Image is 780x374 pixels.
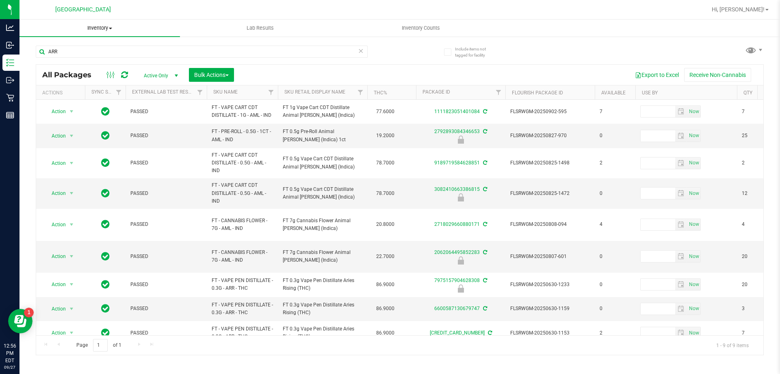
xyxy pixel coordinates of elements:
span: Set Current date [687,279,701,291]
iframe: Resource center [8,309,32,333]
span: Sync from Compliance System [482,109,487,114]
span: select [67,303,77,315]
span: select [67,157,77,169]
span: Sync from Compliance System [487,330,492,336]
span: PASSED [130,190,202,197]
span: 3 [742,305,773,313]
span: select [67,130,77,142]
span: 7 [742,329,773,337]
a: [CREDIT_CARD_NUMBER] [430,330,485,336]
span: select [675,251,687,262]
span: FT 0.5g Vape Cart CDT Distillate Animal [PERSON_NAME] (Indica) [283,186,362,201]
span: 19.2000 [372,130,399,142]
a: Use By [642,90,658,96]
iframe: Resource center unread badge [24,308,34,317]
span: PASSED [130,305,202,313]
span: FT 0.3g Vape Pen Distillate Aries Rising (THC) [283,277,362,292]
p: 09/27 [4,364,16,370]
a: Package ID [422,89,450,95]
a: Inventory Counts [340,20,501,37]
span: FT - VAPE CART CDT DISTILLATE - 0.5G - AML - IND [212,151,273,175]
span: FT 1g Vape Cart CDT Distillate Animal [PERSON_NAME] (Indica) [283,104,362,119]
span: FT 7g Cannabis Flower Animal [PERSON_NAME] (Indica) [283,217,362,232]
span: 0 [600,190,630,197]
span: select [687,251,700,262]
span: Action [44,303,66,315]
span: In Sync [101,188,110,199]
span: PASSED [130,221,202,228]
span: Bulk Actions [194,72,229,78]
span: Action [44,188,66,199]
span: 4 [600,221,630,228]
a: Sku Retail Display Name [284,89,345,95]
span: 77.6000 [372,106,399,118]
a: 2718029660880171 [434,221,480,227]
span: PASSED [130,159,202,167]
span: select [675,279,687,290]
a: Flourish Package ID [512,90,563,96]
div: Actions [42,90,82,96]
inline-svg: Reports [6,111,14,119]
span: Page of 1 [69,339,128,352]
span: Set Current date [687,188,701,199]
span: 0 [600,305,630,313]
span: FLSRWGM-20250808-094 [510,221,590,228]
span: 86.9000 [372,303,399,315]
a: 9189719584628851 [434,160,480,166]
inline-svg: Inbound [6,41,14,49]
span: FT - VAPE CART CDT DISTILLATE - 0.5G - AML - IND [212,182,273,205]
span: Action [44,327,66,339]
span: FT - CANNABIS FLOWER - 7G - AML - IND [212,217,273,232]
a: Qty [743,90,752,96]
span: Set Current date [687,106,701,118]
span: In Sync [101,327,110,339]
a: 1111823051401084 [434,109,480,114]
span: 0 [600,253,630,260]
span: select [67,219,77,230]
span: select [675,188,687,199]
span: FT - VAPE PEN DISTILLATE - 0.3G - ARR - THC [212,277,273,292]
span: PASSED [130,132,202,140]
a: Filter [112,85,126,99]
a: Filter [193,85,207,99]
span: In Sync [101,130,110,141]
inline-svg: Inventory [6,59,14,67]
span: Inventory [19,24,180,32]
span: select [687,157,700,169]
span: FT - PRE-ROLL - 0.5G - 1CT - AML - IND [212,128,273,143]
span: Sync from Compliance System [482,249,487,255]
span: PASSED [130,281,202,289]
span: FT - CANNABIS FLOWER - 7G - AML - IND [212,249,273,264]
span: 86.9000 [372,327,399,339]
span: Clear [358,46,364,56]
span: PASSED [130,108,202,116]
span: In Sync [101,303,110,314]
span: FLSRWGM-20250902-595 [510,108,590,116]
span: select [675,327,687,339]
inline-svg: Retail [6,94,14,102]
span: FLSRWGM-20250807-601 [510,253,590,260]
span: Set Current date [687,327,701,339]
span: 86.9000 [372,279,399,291]
span: Action [44,130,66,142]
a: Sync Status [91,89,123,95]
span: select [687,188,700,199]
a: SKU Name [213,89,238,95]
span: select [675,219,687,230]
a: Filter [354,85,367,99]
input: Search Package ID, Item Name, SKU, Lot or Part Number... [36,46,368,58]
span: Hi, [PERSON_NAME]! [712,6,765,13]
button: Receive Non-Cannabis [684,68,751,82]
span: Action [44,219,66,230]
span: Sync from Compliance System [482,306,487,311]
span: select [675,303,687,315]
span: 7 [600,108,630,116]
span: select [675,130,687,142]
span: In Sync [101,219,110,230]
span: 0 [600,132,630,140]
span: Action [44,251,66,262]
a: 2062064495852283 [434,249,480,255]
span: select [687,130,700,142]
a: 7975157904628308 [434,278,480,283]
